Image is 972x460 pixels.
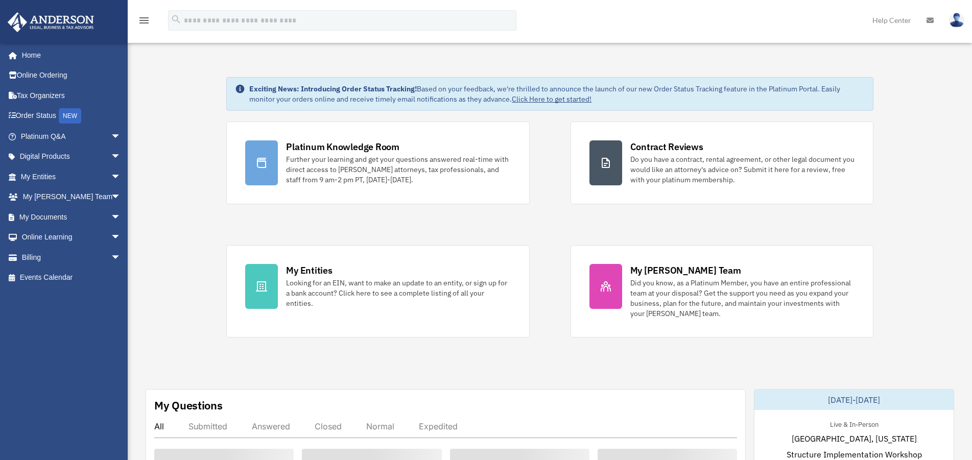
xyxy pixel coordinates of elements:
span: arrow_drop_down [111,207,131,228]
i: menu [138,14,150,27]
a: Contract Reviews Do you have a contract, rental agreement, or other legal document you would like... [571,122,873,204]
div: Based on your feedback, we're thrilled to announce the launch of our new Order Status Tracking fe... [249,84,864,104]
div: Contract Reviews [630,140,703,153]
a: Home [7,45,131,65]
div: My Entities [286,264,332,277]
img: User Pic [949,13,964,28]
a: menu [138,18,150,27]
div: Further your learning and get your questions answered real-time with direct access to [PERSON_NAM... [286,154,510,185]
a: Online Learningarrow_drop_down [7,227,136,248]
a: Click Here to get started! [512,94,591,104]
a: Order StatusNEW [7,106,136,127]
a: Billingarrow_drop_down [7,247,136,268]
div: All [154,421,164,431]
a: My Entities Looking for an EIN, want to make an update to an entity, or sign up for a bank accoun... [226,245,529,337]
div: Looking for an EIN, want to make an update to an entity, or sign up for a bank account? Click her... [286,278,510,308]
a: Online Ordering [7,65,136,86]
a: My Documentsarrow_drop_down [7,207,136,227]
span: arrow_drop_down [111,126,131,147]
div: Platinum Knowledge Room [286,140,399,153]
span: arrow_drop_down [111,247,131,268]
a: Digital Productsarrow_drop_down [7,147,136,167]
img: Anderson Advisors Platinum Portal [5,12,97,32]
a: My [PERSON_NAME] Teamarrow_drop_down [7,187,136,207]
span: arrow_drop_down [111,166,131,187]
a: My Entitiesarrow_drop_down [7,166,136,187]
div: NEW [59,108,81,124]
div: [DATE]-[DATE] [754,390,954,410]
a: My [PERSON_NAME] Team Did you know, as a Platinum Member, you have an entire professional team at... [571,245,873,337]
i: search [171,14,182,25]
strong: Exciting News: Introducing Order Status Tracking! [249,84,417,93]
div: Normal [366,421,394,431]
div: Do you have a contract, rental agreement, or other legal document you would like an attorney's ad... [630,154,855,185]
a: Platinum Q&Aarrow_drop_down [7,126,136,147]
div: My [PERSON_NAME] Team [630,264,741,277]
span: [GEOGRAPHIC_DATA], [US_STATE] [792,432,917,445]
span: arrow_drop_down [111,147,131,167]
div: My Questions [154,398,223,413]
span: arrow_drop_down [111,187,131,208]
a: Tax Organizers [7,85,136,106]
div: Closed [315,421,342,431]
a: Events Calendar [7,268,136,288]
div: Expedited [419,421,458,431]
span: arrow_drop_down [111,227,131,248]
div: Answered [252,421,290,431]
a: Platinum Knowledge Room Further your learning and get your questions answered real-time with dire... [226,122,529,204]
div: Live & In-Person [822,418,887,429]
div: Did you know, as a Platinum Member, you have an entire professional team at your disposal? Get th... [630,278,855,319]
div: Submitted [188,421,227,431]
